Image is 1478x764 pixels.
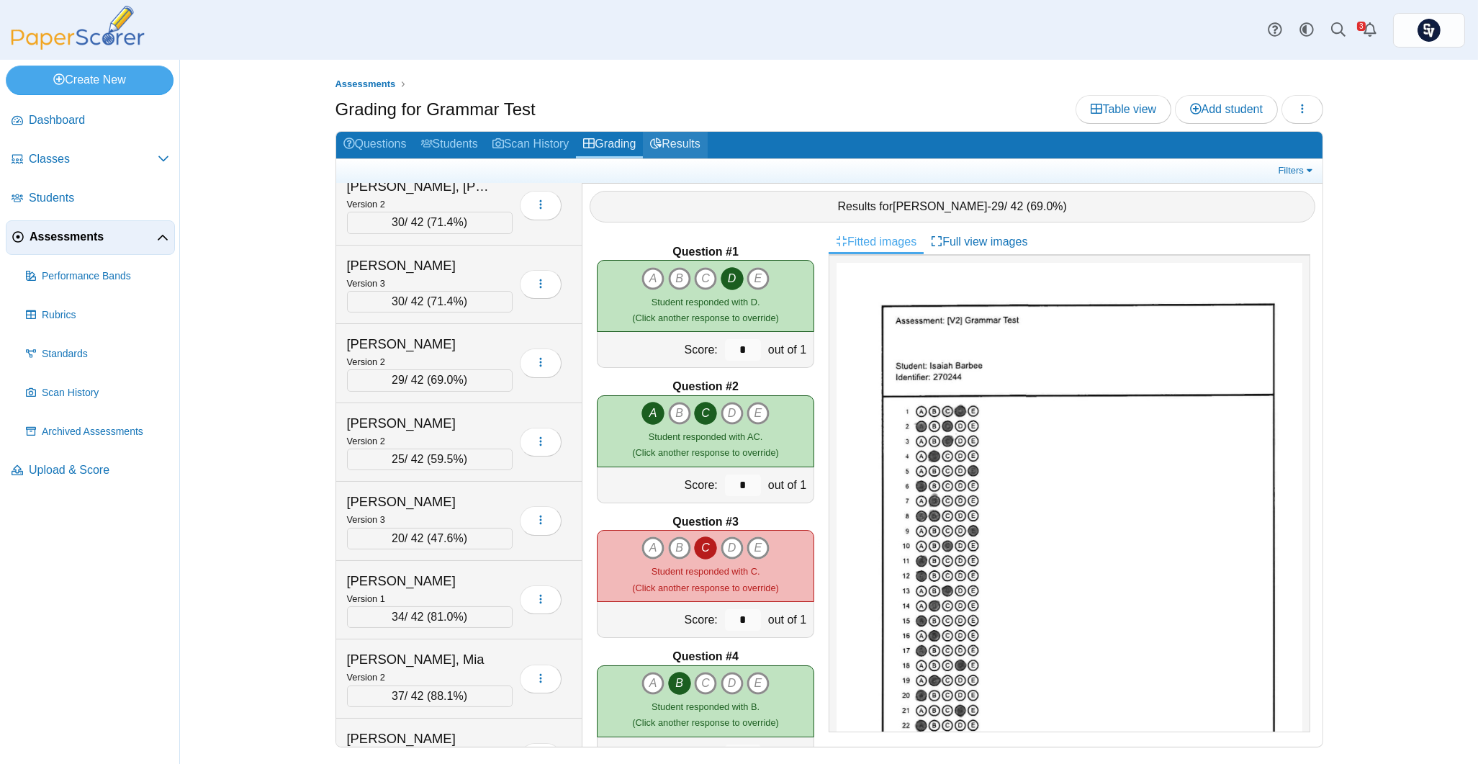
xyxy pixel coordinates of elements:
[632,431,778,458] small: (Click another response to override)
[431,453,463,465] span: 59.5%
[641,267,664,290] i: A
[42,425,169,439] span: Archived Assessments
[632,566,778,593] small: (Click another response to override)
[576,132,643,158] a: Grading
[29,151,158,167] span: Classes
[1030,200,1063,212] span: 69.0%
[392,690,405,702] span: 37
[392,216,405,228] span: 30
[641,536,664,559] i: A
[6,66,174,94] a: Create New
[392,532,405,544] span: 20
[1076,95,1171,124] a: Table view
[29,462,169,478] span: Upload & Score
[1418,19,1441,42] span: Chris Paolelli
[331,76,399,94] a: Assessments
[649,431,763,442] span: Student responded with AC.
[347,650,491,669] div: [PERSON_NAME], Mia
[20,259,175,294] a: Performance Bands
[668,536,691,559] i: B
[6,220,175,255] a: Assessments
[747,267,770,290] i: E
[392,295,405,307] span: 30
[42,347,169,361] span: Standards
[652,701,760,712] span: Student responded with B.
[347,493,491,511] div: [PERSON_NAME]
[668,402,691,425] i: B
[335,97,536,122] h1: Grading for Grammar Test
[431,295,463,307] span: 71.4%
[694,672,717,695] i: C
[672,244,739,260] b: Question #1
[672,514,739,530] b: Question #3
[347,449,513,470] div: / 42 ( )
[747,536,770,559] i: E
[652,297,760,307] span: Student responded with D.
[6,104,175,138] a: Dashboard
[347,606,513,628] div: / 42 ( )
[765,602,814,637] div: out of 1
[20,337,175,372] a: Standards
[721,672,744,695] i: D
[721,402,744,425] i: D
[641,402,664,425] i: A
[347,686,513,707] div: / 42 ( )
[431,611,463,623] span: 81.0%
[392,611,405,623] span: 34
[347,414,491,433] div: [PERSON_NAME]
[431,690,463,702] span: 88.1%
[20,376,175,410] a: Scan History
[1091,103,1156,115] span: Table view
[1393,13,1465,48] a: ps.PvyhDibHWFIxMkTk
[829,230,924,254] a: Fitted images
[335,78,396,89] span: Assessments
[1190,103,1263,115] span: Add student
[29,112,169,128] span: Dashboard
[991,200,1004,212] span: 29
[893,200,988,212] span: [PERSON_NAME]
[347,572,491,590] div: [PERSON_NAME]
[20,298,175,333] a: Rubrics
[414,132,485,158] a: Students
[590,191,1315,223] div: Results for - / 42 ( )
[6,143,175,177] a: Classes
[6,6,150,50] img: PaperScorer
[347,729,491,748] div: [PERSON_NAME]
[6,181,175,216] a: Students
[1275,163,1319,178] a: Filters
[42,269,169,284] span: Performance Bands
[694,536,717,559] i: C
[632,297,778,323] small: (Click another response to override)
[30,229,157,245] span: Assessments
[6,40,150,52] a: PaperScorer
[652,566,760,577] span: Student responded with C.
[1354,14,1386,46] a: Alerts
[668,672,691,695] i: B
[347,256,491,275] div: [PERSON_NAME]
[721,267,744,290] i: D
[347,528,513,549] div: / 42 ( )
[672,649,739,665] b: Question #4
[347,199,385,210] small: Version 2
[392,374,405,386] span: 29
[347,291,513,313] div: / 42 ( )
[694,267,717,290] i: C
[347,672,385,683] small: Version 2
[721,536,744,559] i: D
[42,386,169,400] span: Scan History
[694,402,717,425] i: C
[641,672,664,695] i: A
[924,230,1035,254] a: Full view images
[347,514,385,525] small: Version 3
[431,216,463,228] span: 71.4%
[347,278,385,289] small: Version 3
[672,379,739,395] b: Question #2
[485,132,577,158] a: Scan History
[1418,19,1441,42] img: ps.PvyhDibHWFIxMkTk
[20,415,175,449] a: Archived Assessments
[347,335,491,354] div: [PERSON_NAME]
[1175,95,1278,124] a: Add student
[347,356,385,367] small: Version 2
[598,467,721,503] div: Score:
[347,369,513,391] div: / 42 ( )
